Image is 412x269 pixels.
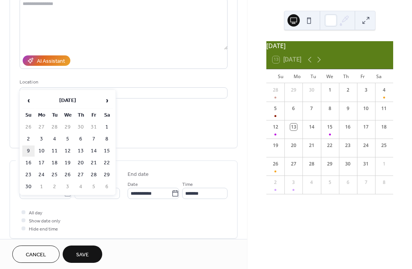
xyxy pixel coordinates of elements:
[344,179,351,186] div: 6
[101,145,113,157] td: 15
[88,110,100,121] th: Fr
[48,110,61,121] th: Tu
[22,134,35,145] td: 2
[338,69,354,83] div: Th
[20,78,226,86] div: Location
[88,157,100,169] td: 21
[380,160,387,167] div: 1
[101,134,113,145] td: 8
[272,87,279,94] div: 28
[370,69,387,83] div: Sa
[380,142,387,149] div: 25
[380,124,387,130] div: 18
[326,142,333,149] div: 22
[344,160,351,167] div: 30
[35,157,48,169] td: 17
[380,105,387,112] div: 11
[362,142,369,149] div: 24
[76,251,89,259] span: Save
[308,142,315,149] div: 21
[354,69,371,83] div: Fr
[344,142,351,149] div: 23
[182,180,193,189] span: Time
[26,251,46,259] span: Cancel
[308,160,315,167] div: 28
[362,124,369,130] div: 17
[344,105,351,112] div: 9
[22,169,35,180] td: 23
[101,181,113,192] td: 6
[128,170,149,179] div: End date
[22,110,35,121] th: Su
[22,157,35,169] td: 16
[380,87,387,94] div: 4
[272,105,279,112] div: 5
[37,57,65,65] div: AI Assistant
[29,217,60,225] span: Show date only
[326,87,333,94] div: 1
[88,169,100,180] td: 28
[48,157,61,169] td: 18
[308,87,315,94] div: 30
[88,122,100,133] td: 31
[344,87,351,94] div: 2
[61,181,74,192] td: 3
[75,181,87,192] td: 4
[326,124,333,130] div: 15
[22,145,35,157] td: 9
[35,122,48,133] td: 27
[88,145,100,157] td: 14
[61,122,74,133] td: 29
[308,105,315,112] div: 7
[35,92,100,109] th: [DATE]
[35,145,48,157] td: 10
[290,179,297,186] div: 3
[48,181,61,192] td: 2
[101,110,113,121] th: Sa
[289,69,306,83] div: Mo
[272,160,279,167] div: 26
[75,169,87,180] td: 27
[290,105,297,112] div: 6
[344,124,351,130] div: 16
[290,142,297,149] div: 20
[101,169,113,180] td: 29
[12,246,60,263] button: Cancel
[88,181,100,192] td: 5
[23,93,34,108] span: ‹
[290,87,297,94] div: 29
[326,105,333,112] div: 8
[290,160,297,167] div: 27
[101,122,113,133] td: 1
[61,157,74,169] td: 19
[35,134,48,145] td: 3
[326,179,333,186] div: 5
[23,55,70,66] button: AI Assistant
[305,69,322,83] div: Tu
[362,105,369,112] div: 10
[35,181,48,192] td: 1
[308,179,315,186] div: 4
[75,110,87,121] th: Th
[48,169,61,180] td: 25
[29,209,42,217] span: All day
[101,93,113,108] span: ›
[48,134,61,145] td: 4
[22,181,35,192] td: 30
[48,122,61,133] td: 28
[29,225,58,233] span: Hide end time
[61,110,74,121] th: We
[63,246,102,263] button: Save
[61,134,74,145] td: 5
[22,122,35,133] td: 26
[272,179,279,186] div: 2
[380,179,387,186] div: 8
[128,180,138,189] span: Date
[101,157,113,169] td: 22
[362,179,369,186] div: 7
[272,124,279,130] div: 12
[35,169,48,180] td: 24
[272,69,289,83] div: Su
[266,41,393,50] div: [DATE]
